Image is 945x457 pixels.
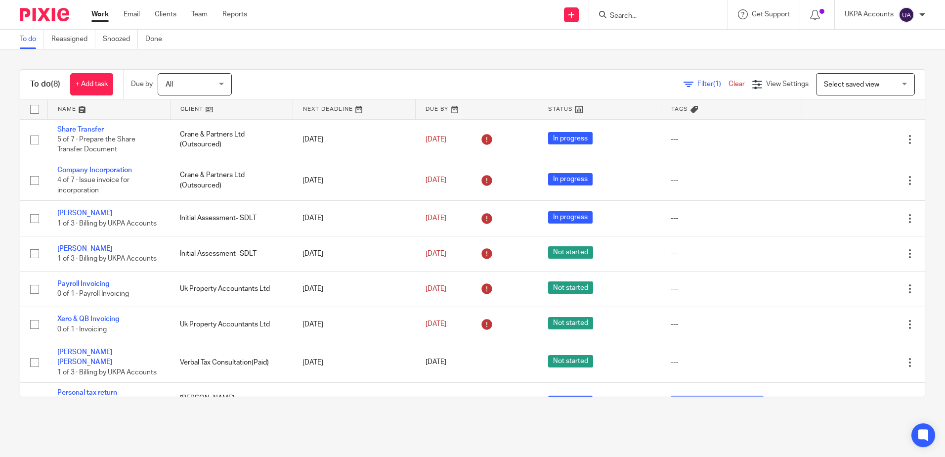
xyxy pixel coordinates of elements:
[671,358,792,367] div: ---
[548,396,593,408] span: In progress
[124,9,140,19] a: Email
[293,342,415,383] td: [DATE]
[222,9,247,19] a: Reports
[766,81,809,88] span: View Settings
[57,126,104,133] a: Share Transfer
[57,316,119,322] a: Xero & QB Invoicing
[548,246,593,259] span: Not started
[57,220,157,227] span: 1 of 3 · Billing by UKPA Accounts
[103,30,138,49] a: Snoozed
[293,307,415,342] td: [DATE]
[671,213,792,223] div: ---
[426,285,446,292] span: [DATE]
[170,201,293,236] td: Initial Assessment- SDLT
[30,79,60,90] h1: To do
[426,250,446,257] span: [DATE]
[671,284,792,294] div: ---
[170,307,293,342] td: Uk Property Accountants Ltd
[671,396,764,408] span: In Partner/Manager Review
[548,317,593,329] span: Not started
[170,236,293,271] td: Initial Assessment- SDLT
[57,136,135,153] span: 5 of 7 · Prepare the Share Transfer Document
[170,383,293,423] td: [PERSON_NAME] [PERSON_NAME]
[170,160,293,200] td: Crane & Partners Ltd (Outsourced)
[70,73,113,95] a: + Add task
[548,355,593,367] span: Not started
[671,106,688,112] span: Tags
[293,236,415,271] td: [DATE]
[166,81,173,88] span: All
[51,80,60,88] span: (8)
[548,211,593,224] span: In progress
[170,272,293,307] td: Uk Property Accountants Ltd
[57,291,129,298] span: 0 of 1 · Payroll Invoicing
[548,281,593,294] span: Not started
[671,176,792,185] div: ---
[57,280,109,287] a: Payroll Invoicing
[426,321,446,328] span: [DATE]
[191,9,208,19] a: Team
[293,272,415,307] td: [DATE]
[57,255,157,262] span: 1 of 3 · Billing by UKPA Accounts
[293,201,415,236] td: [DATE]
[57,177,129,194] span: 4 of 7 · Issue invoice for incorporation
[548,132,593,144] span: In progress
[293,160,415,200] td: [DATE]
[57,167,132,174] a: Company Incorporation
[51,30,95,49] a: Reassigned
[671,135,792,144] div: ---
[57,349,112,366] a: [PERSON_NAME] [PERSON_NAME]
[426,359,446,366] span: [DATE]
[548,173,593,185] span: In progress
[671,320,792,329] div: ---
[899,7,914,23] img: svg%3E
[145,30,170,49] a: Done
[729,81,745,88] a: Clear
[609,12,698,21] input: Search
[426,177,446,184] span: [DATE]
[57,369,157,376] span: 1 of 3 · Billing by UKPA Accounts
[57,389,117,396] a: Personal tax return
[293,383,415,423] td: [DATE]
[20,8,69,21] img: Pixie
[170,119,293,160] td: Crane & Partners Ltd (Outsourced)
[57,245,112,252] a: [PERSON_NAME]
[293,119,415,160] td: [DATE]
[697,81,729,88] span: Filter
[845,9,894,19] p: UKPA Accounts
[426,136,446,143] span: [DATE]
[713,81,721,88] span: (1)
[91,9,109,19] a: Work
[170,342,293,383] td: Verbal Tax Consultation(Paid)
[824,81,879,88] span: Select saved view
[752,11,790,18] span: Get Support
[155,9,176,19] a: Clients
[57,326,107,333] span: 0 of 1 · Invoicing
[131,79,153,89] p: Due by
[57,210,112,217] a: [PERSON_NAME]
[426,215,446,222] span: [DATE]
[20,30,44,49] a: To do
[671,249,792,259] div: ---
